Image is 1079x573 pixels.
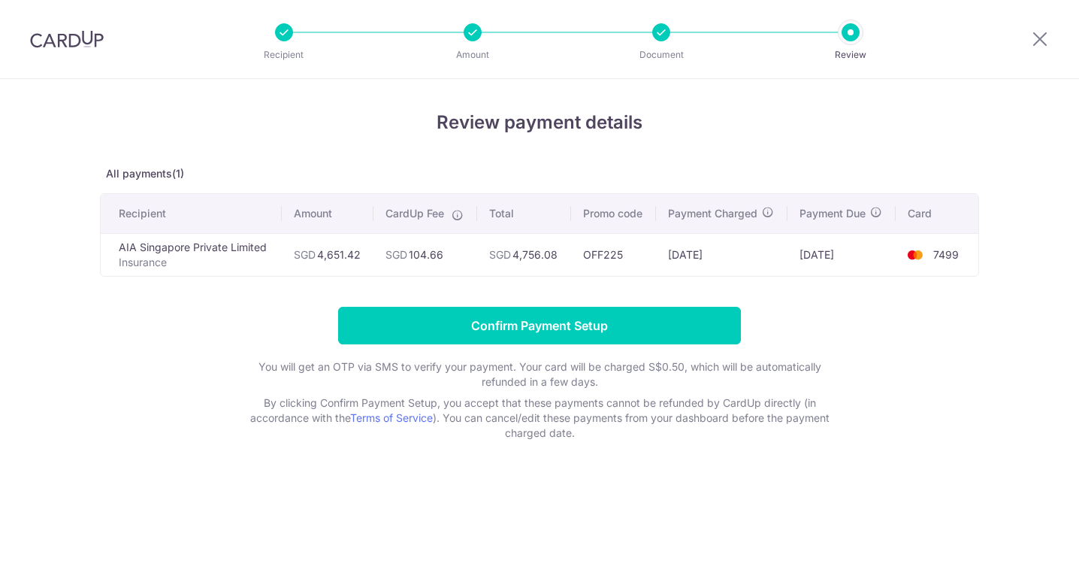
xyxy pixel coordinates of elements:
p: Document [606,47,717,62]
p: All payments(1) [100,166,979,181]
th: Total [477,194,571,233]
td: 4,651.42 [282,233,374,276]
td: 4,756.08 [477,233,571,276]
span: Payment Charged [668,206,757,221]
span: SGD [489,248,511,261]
td: OFF225 [571,233,656,276]
h4: Review payment details [100,109,979,136]
td: [DATE] [787,233,896,276]
span: SGD [294,248,316,261]
td: 104.66 [373,233,477,276]
span: SGD [385,248,407,261]
p: Amount [417,47,528,62]
span: 7499 [933,248,959,261]
td: AIA Singapore Private Limited [101,233,282,276]
span: Payment Due [799,206,866,221]
td: [DATE] [656,233,788,276]
img: <span class="translation_missing" title="translation missing: en.account_steps.new_confirm_form.b... [900,246,930,264]
p: By clicking Confirm Payment Setup, you accept that these payments cannot be refunded by CardUp di... [239,396,840,441]
th: Recipient [101,194,282,233]
p: Recipient [228,47,340,62]
img: CardUp [30,30,104,48]
p: You will get an OTP via SMS to verify your payment. Your card will be charged S$0.50, which will ... [239,359,840,390]
span: CardUp Fee [385,206,444,221]
th: Amount [282,194,374,233]
input: Confirm Payment Setup [338,307,741,344]
p: Insurance [119,255,270,270]
th: Card [896,194,978,233]
a: Terms of Service [350,411,433,424]
th: Promo code [571,194,656,233]
p: Review [795,47,906,62]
